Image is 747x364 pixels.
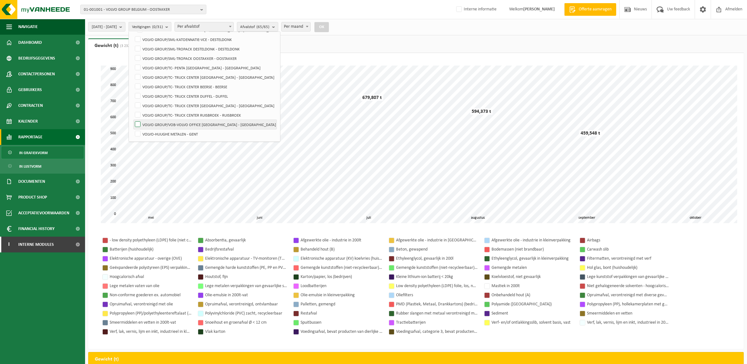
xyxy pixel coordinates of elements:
label: VOLVO GROUP/TC- PENTA [GEOGRAPHIC_DATA] - [GEOGRAPHIC_DATA] [134,63,277,72]
div: Beton, gewapend [396,246,478,253]
div: Houtstof, fijn [205,273,287,281]
div: Polyamide ([GEOGRAPHIC_DATA]) [491,300,573,308]
span: Gebruikers [18,82,42,98]
div: Batterijen (huishoudelijk) [110,246,192,253]
div: Mastiek in 200lt [491,282,573,290]
label: VOLVO GROUP/SML-TROPACK DESTELDONK - DESTELDONK [134,44,277,54]
div: Geëxpandeerde polystyreen (EPS) verpakking (< 1 m² per stuk), recycleerbaar [110,264,192,272]
label: VOLVO GROUP/SML-TROPACK OOSTAKKER - OOSTAKKER [134,54,277,63]
div: Verf, lak, vernis, lijm en inkt, industrieel in 200lt-vat [587,319,669,326]
count: (65/65) [257,25,270,29]
div: Elektronische apparatuur - overige (OVE) [110,255,192,263]
div: Ethyleenglycol, gevaarlijk in 200l [396,255,478,263]
div: Elektronische apparatuur (KV) koelvries (huishoudelijk) [301,255,382,263]
label: VOLVO GROUP/TC- TRUCK CENTER [GEOGRAPHIC_DATA] - [GEOGRAPHIC_DATA] [134,72,277,82]
a: In grafiekvorm [2,147,83,159]
div: Ethyleenglycol, gevaarlijk in kleinverpakking [491,255,573,263]
div: Lege metalen verpakkingen van gevaarlijke stoffen [205,282,287,290]
span: (3 232,371 t) [118,44,140,48]
div: Bodemassen (niet brandbaar) [491,246,573,253]
div: Bedrijfsrestafval [205,246,287,253]
div: Karton/papier, los (bedrijven) [301,273,382,281]
div: Lege metalen vaten van olie [110,282,192,290]
span: Per afvalstof [175,22,234,32]
div: Polyvinylchloride (PVC) zacht, recycleerbaar [205,309,287,317]
span: In lijstvorm [19,160,41,172]
div: Polypropyleen (PP)/polyethyleentereftalaat (PET) spanbanden [110,309,192,317]
span: In grafiekvorm [19,147,48,159]
span: Per afvalstof [175,22,233,31]
div: Lege kunststof verpakkingen van gevaarlijke stoffen [587,273,669,281]
div: Opruimafval, verontreinigd, ontvlambaar [205,300,287,308]
div: Behandeld hout (B) [301,246,382,253]
div: Opruimafval, verontreinigd met diverse gevaarlijke afvalstoffen [587,291,669,299]
span: 01-001001 - VOLVO GROUP BELGIUM - OOSTAKKER [84,5,198,14]
a: Offerte aanvragen [564,3,616,16]
div: Hol glas, bont (huishoudelijk) [587,264,669,272]
span: Per maand [281,22,311,32]
div: Oliefilters [396,291,478,299]
span: Rapportage [18,129,43,145]
div: Vlak karton [205,328,287,336]
button: OK [314,22,329,32]
div: Loodbatterijen [301,282,382,290]
div: Gemengde harde kunststoffen (PE, PP en PVC), recycleerbaar (industrieel) [205,264,287,272]
span: Contracten [18,98,43,113]
div: Airbags [587,236,669,244]
span: Dashboard [18,35,42,50]
div: Gemengde metalen [491,264,573,272]
div: Spuitbussen [301,319,382,326]
div: Absorbentia, gevaarlijk [205,236,287,244]
div: Low density polyethyleen (LDPE) folie, los, naturel [396,282,478,290]
div: Snoeihout en groenafval Ø < 12 cm [205,319,287,326]
div: Hoogcalorisch afval [110,273,192,281]
span: Acceptatievoorwaarden [18,205,69,221]
label: VOLVO GROUP/VOB-VOLVO OFFICE [GEOGRAPHIC_DATA] - [GEOGRAPHIC_DATA] [134,120,277,129]
label: VOLVO GROUP/TC- TRUCK CENTER RUISBROEK - RUISBROEK [134,110,277,120]
div: Palletten, gemengd [301,300,382,308]
div: Niet gehalogeneerde solventen - hoogcalorisch in IBC [587,282,669,290]
span: Offerte aanvragen [577,6,613,13]
div: Elektronische apparatuur - TV-monitoren (TVM) [205,255,287,263]
div: Sediment [491,309,573,317]
span: Contactpersonen [18,66,55,82]
label: VOLVO GROUP/SML-KATOENNATIE-VCE - DESTELDONK [134,35,277,44]
span: Afvalstof [240,22,270,32]
label: VOLVO GROUP/TC- TRUCK CENTER DUFFEL - DUFFEL [134,91,277,101]
span: Kalender [18,113,38,129]
div: Verf, lak, vernis, lijm en inkt, industrieel in kleinverpakking [110,328,192,336]
div: Afgewerkte olie - industrie in 200lt [301,236,382,244]
span: Bedrijfsgegevens [18,50,55,66]
span: I [6,237,12,252]
span: Vestigingen [132,22,163,32]
button: 01-001001 - VOLVO GROUP BELGIUM - OOSTAKKER [80,5,206,14]
button: Vestigingen(0/31) [129,22,171,32]
span: Per maand [282,22,311,31]
div: Filtermatten, verontreinigd met verf [587,255,669,263]
count: (0/31) [152,25,163,29]
div: Opruimafval, verontreinigd met olie [110,300,192,308]
label: VOLVO-HUUGHE METALEN - GENT [134,129,277,139]
span: Navigatie [18,19,38,35]
div: Voedingsafval, categorie 3, bevat producten van dierlijke oorsprong, kunststof verpakking [396,328,478,336]
button: Afvalstof(65/65) [237,22,278,32]
div: Olie-emulsie in 200lt-vat [205,291,287,299]
strong: [PERSON_NAME] [523,7,555,12]
div: Verf- en/of ontlakkingsslib, solvent basis, vast [491,319,573,326]
div: Smeermiddelen en vetten [587,309,669,317]
div: PMD (Plastiek, Metaal, Drankkartons) (bedrijven) [396,300,478,308]
div: Afgewerkte olie - industrie in [GEOGRAPHIC_DATA] [396,236,478,244]
div: Olie-emulsie in kleinverpakking [301,291,382,299]
div: Smeermiddelen en vetten in 200lt-vat [110,319,192,326]
span: Documenten [18,174,45,189]
a: Gewicht (t) [88,38,146,53]
span: Interne modules [18,237,54,252]
label: VOLVO GROUP/TC- TRUCK CENTER [GEOGRAPHIC_DATA] - [GEOGRAPHIC_DATA] [134,101,277,110]
label: Interne informatie [455,5,497,14]
div: 459,548 t [579,130,602,136]
div: 679,807 t [361,95,383,101]
a: In lijstvorm [2,160,83,172]
span: Product Shop [18,189,47,205]
div: Gemengde kunststoffen (niet-recycleerbaar) - gereinigde recipiënten [301,264,382,272]
div: Tractiebatterijen [396,319,478,326]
